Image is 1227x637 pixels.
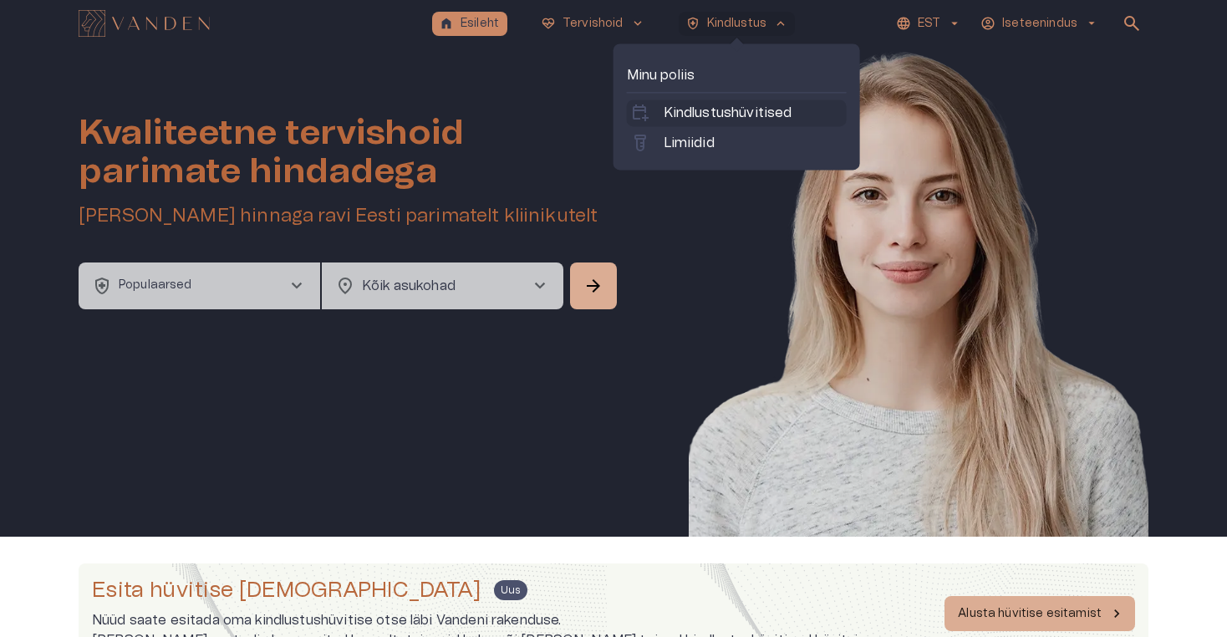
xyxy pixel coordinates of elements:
button: Iseteenindusarrow_drop_down [978,12,1102,36]
p: Alusta hüvitise esitamist [958,605,1102,623]
p: EST [918,15,940,33]
span: keyboard_arrow_up [773,16,788,31]
p: Minu poliis [627,65,847,85]
p: Nüüd saate esitada oma kindlustushüvitise otse läbi Vandeni rakenduse. [92,610,861,630]
img: Vanden logo [79,10,210,37]
p: Esileht [461,15,499,33]
button: Alusta hüvitise esitamist [944,596,1135,631]
p: Iseteenindus [1002,15,1077,33]
span: ecg_heart [541,16,556,31]
button: open search modal [1115,7,1148,40]
p: Limiidid [664,133,715,153]
span: search [1122,13,1142,33]
span: chevron_right [287,276,307,296]
span: arrow_forward [583,276,603,296]
a: calendar_add_onKindlustushüvitised [630,103,843,123]
span: calendar_add_on [630,103,650,123]
h4: Esita hüvitise [DEMOGRAPHIC_DATA] [92,577,481,604]
button: ecg_heartTervishoidkeyboard_arrow_down [534,12,652,36]
span: home [439,16,454,31]
button: health_and_safetyPopulaarsedchevron_right [79,262,320,309]
button: homeEsileht [432,12,507,36]
button: EST [894,12,965,36]
span: health_and_safety [92,276,112,296]
span: location_on [335,276,355,296]
p: Kindlustus [707,15,767,33]
span: arrow_drop_down [1084,16,1099,31]
span: Uus [494,583,527,598]
p: Kindlustushüvitised [664,103,792,123]
img: Woman smiling [689,47,1148,587]
p: Tervishoid [563,15,624,33]
h5: [PERSON_NAME] hinnaga ravi Eesti parimatelt kliinikutelt [79,204,620,228]
a: labsLimiidid [630,133,843,153]
p: Kõik asukohad [362,276,503,296]
span: health_and_safety [685,16,700,31]
a: Navigate to homepage [79,12,425,35]
button: health_and_safetyKindlustuskeyboard_arrow_up [679,12,796,36]
p: Populaarsed [119,277,192,294]
span: chevron_right [530,276,550,296]
button: Search [570,262,617,309]
span: keyboard_arrow_down [630,16,645,31]
span: labs [630,133,650,153]
h1: Kvaliteetne tervishoid parimate hindadega [79,114,620,191]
